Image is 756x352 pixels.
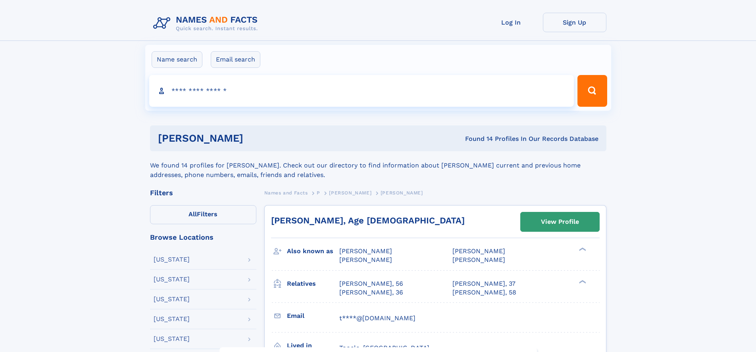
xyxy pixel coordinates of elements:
[264,188,308,198] a: Names and Facts
[154,316,190,322] div: [US_STATE]
[150,151,606,180] div: We found 14 profiles for [PERSON_NAME]. Check out our directory to find information about [PERSON...
[271,215,465,225] a: [PERSON_NAME], Age [DEMOGRAPHIC_DATA]
[541,213,579,231] div: View Profile
[317,188,320,198] a: P
[150,189,256,196] div: Filters
[287,277,339,290] h3: Relatives
[150,13,264,34] img: Logo Names and Facts
[381,190,423,196] span: [PERSON_NAME]
[329,190,371,196] span: [PERSON_NAME]
[150,205,256,224] label: Filters
[577,279,587,284] div: ❯
[154,256,190,263] div: [US_STATE]
[521,212,599,231] a: View Profile
[317,190,320,196] span: P
[287,244,339,258] h3: Also known as
[287,309,339,323] h3: Email
[577,75,607,107] button: Search Button
[150,234,256,241] div: Browse Locations
[452,247,505,255] span: [PERSON_NAME]
[339,247,392,255] span: [PERSON_NAME]
[543,13,606,32] a: Sign Up
[354,135,598,143] div: Found 14 Profiles In Our Records Database
[339,288,403,297] a: [PERSON_NAME], 36
[452,279,516,288] a: [PERSON_NAME], 37
[158,133,354,143] h1: [PERSON_NAME]
[479,13,543,32] a: Log In
[339,256,392,264] span: [PERSON_NAME]
[577,247,587,252] div: ❯
[189,210,197,218] span: All
[452,256,505,264] span: [PERSON_NAME]
[211,51,260,68] label: Email search
[154,336,190,342] div: [US_STATE]
[149,75,574,107] input: search input
[452,288,516,297] a: [PERSON_NAME], 58
[154,276,190,283] div: [US_STATE]
[154,296,190,302] div: [US_STATE]
[329,188,371,198] a: [PERSON_NAME]
[339,344,429,352] span: Tooele, [GEOGRAPHIC_DATA]
[339,279,403,288] a: [PERSON_NAME], 56
[152,51,202,68] label: Name search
